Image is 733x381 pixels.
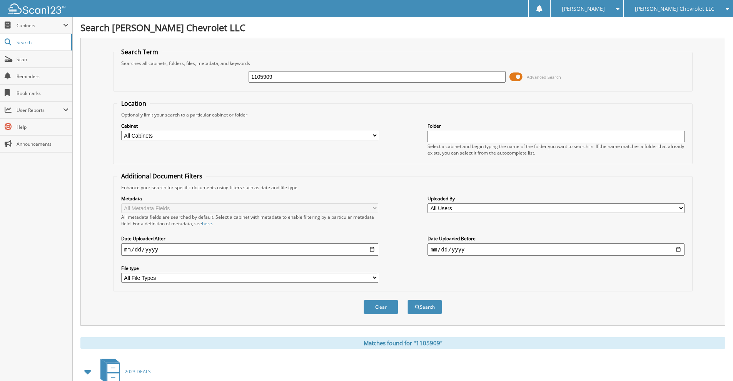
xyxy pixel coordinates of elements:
[121,243,378,256] input: start
[427,195,685,202] label: Uploaded By
[364,300,398,314] button: Clear
[121,123,378,129] label: Cabinet
[17,90,68,96] span: Bookmarks
[17,107,63,113] span: User Reports
[117,60,688,67] div: Searches all cabinets, folders, files, metadata, and keywords
[17,56,68,63] span: Scan
[117,184,688,191] div: Enhance your search for specific documents using filters such as date and file type.
[121,235,378,242] label: Date Uploaded After
[17,124,68,130] span: Help
[117,111,688,118] div: Optionally limit your search to a particular cabinet or folder
[125,368,151,375] span: 2023 DEALS
[17,141,68,147] span: Announcements
[80,337,725,349] div: Matches found for "1105909"
[117,48,162,56] legend: Search Term
[8,3,65,14] img: scan123-logo-white.svg
[117,99,150,108] legend: Location
[635,7,715,11] span: [PERSON_NAME] Chevrolet LLC
[562,7,605,11] span: [PERSON_NAME]
[17,22,63,29] span: Cabinets
[17,73,68,80] span: Reminders
[121,265,378,271] label: File type
[117,172,206,180] legend: Additional Document Filters
[427,243,685,256] input: end
[427,235,685,242] label: Date Uploaded Before
[427,123,685,129] label: Folder
[427,143,685,156] div: Select a cabinet and begin typing the name of the folder you want to search in. If the name match...
[121,214,378,227] div: All metadata fields are searched by default. Select a cabinet with metadata to enable filtering b...
[121,195,378,202] label: Metadata
[17,39,67,46] span: Search
[80,21,725,34] h1: Search [PERSON_NAME] Chevrolet LLC
[527,74,561,80] span: Advanced Search
[202,220,212,227] a: here
[407,300,442,314] button: Search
